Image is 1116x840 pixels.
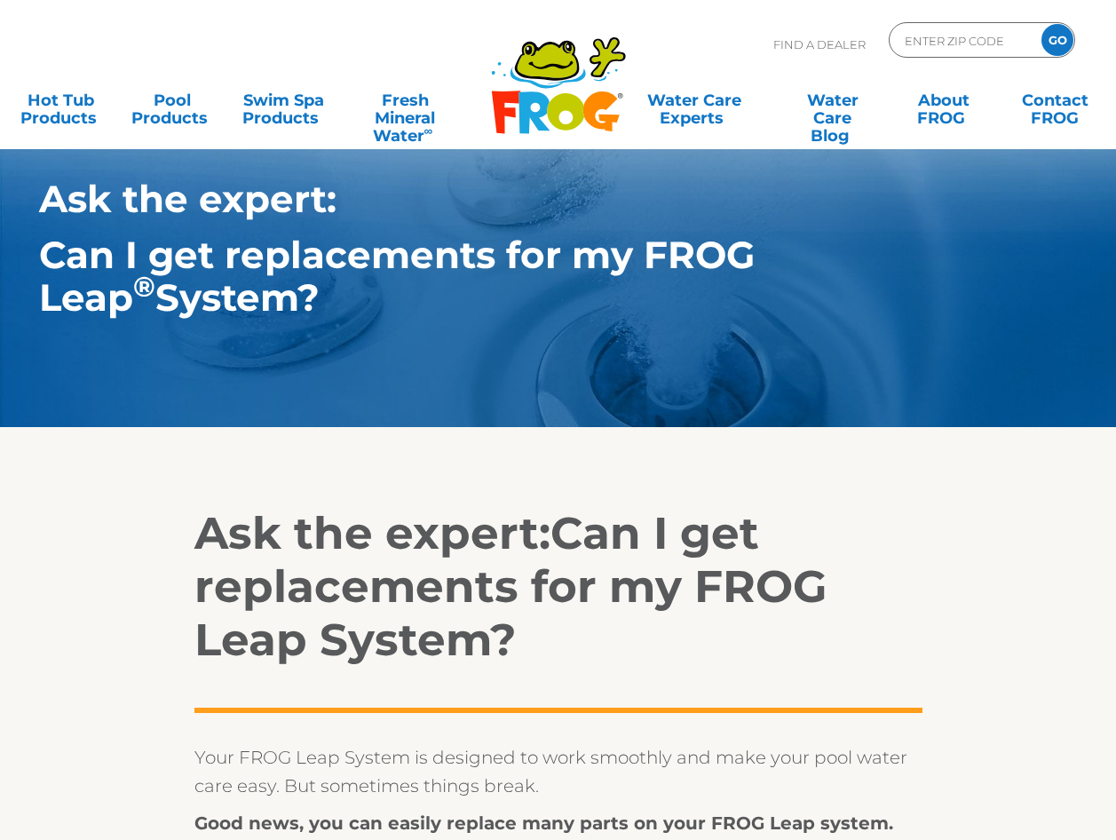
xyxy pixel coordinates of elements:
[903,28,1023,53] input: Zip Code Form
[194,743,922,800] p: Your FROG Leap System is designed to work smoothly and make your pool water care easy. But someti...
[39,178,995,220] h1: Ask the expert:
[194,812,893,834] strong: Good news, you can easily replace many parts on your FROG Leap system.
[424,123,433,138] sup: ∞
[773,22,866,67] p: Find A Dealer
[352,83,460,118] a: Fresh MineralWater∞
[133,270,155,304] sup: ®
[900,83,986,118] a: AboutFROG
[129,83,215,118] a: PoolProducts
[194,506,827,667] strong: Can I get replacements for my FROG Leap System?
[39,232,755,321] strong: Can I get replacements for my FROG Leap System?
[1041,24,1073,56] input: GO
[194,506,550,560] strong: Ask the expert:
[240,83,326,118] a: Swim SpaProducts
[18,83,104,118] a: Hot TubProducts
[624,83,764,118] a: Water CareExperts
[1012,83,1098,118] a: ContactFROG
[789,83,875,118] a: Water CareBlog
